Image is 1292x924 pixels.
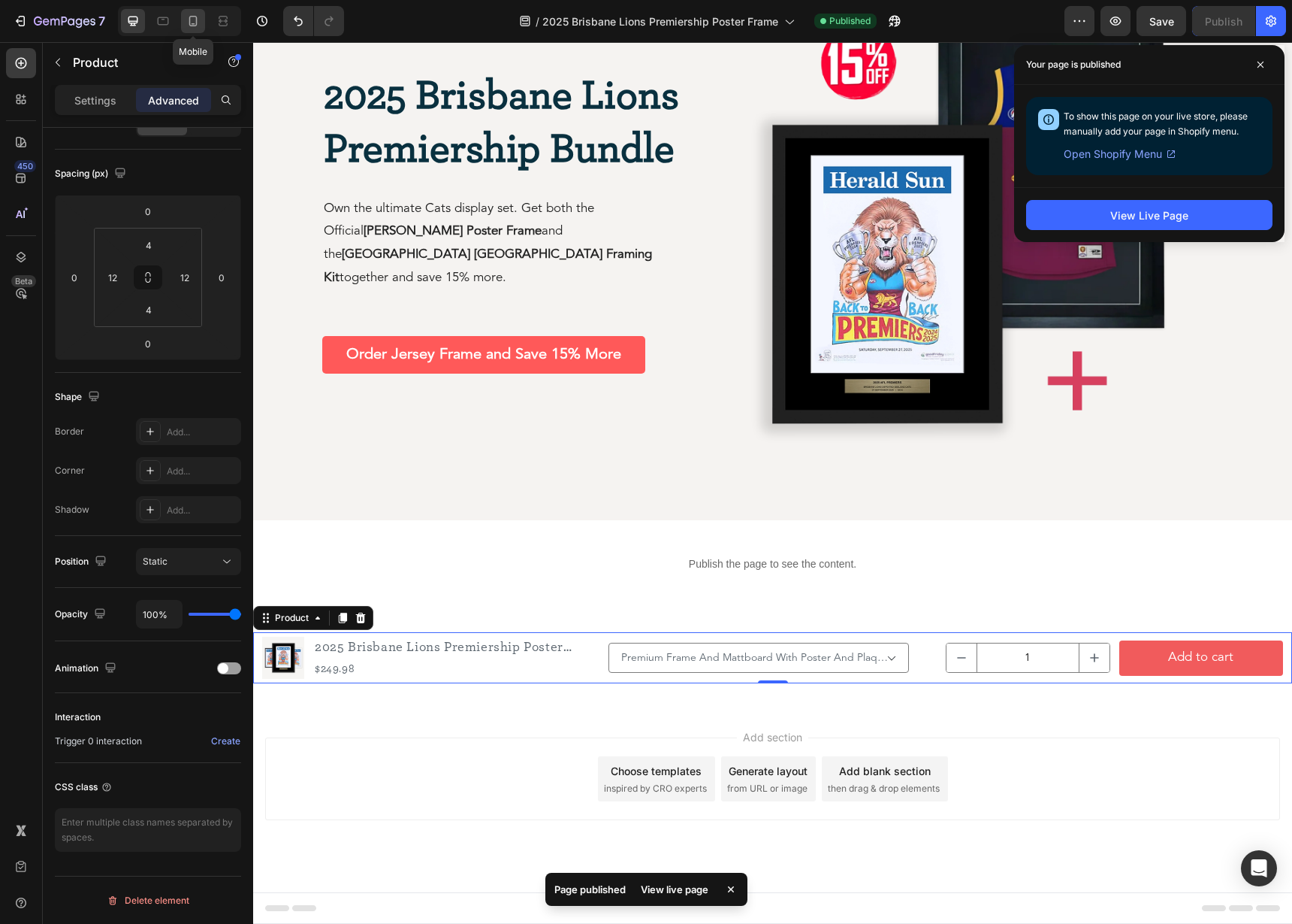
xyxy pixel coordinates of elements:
[55,425,84,438] div: Border
[693,601,723,630] button: decrement
[554,882,626,897] p: Page published
[60,594,346,617] h1: 2025 Brisbane Lions Premiership Poster Frame
[55,552,110,572] div: Position
[73,53,201,71] p: Product
[107,892,189,910] div: Delete element
[253,42,1292,924] iframe: Design area
[358,721,448,737] div: Choose templates
[6,6,112,36] button: 7
[866,598,1031,634] button: Add to cart
[586,721,678,737] div: Add blank section
[55,659,119,679] div: Animation
[1026,57,1121,72] p: Your page is published
[1137,6,1186,36] button: Save
[63,266,86,289] input: 0
[174,266,196,289] input: 12px
[14,160,36,172] div: 450
[55,780,113,794] div: CSS class
[351,740,454,753] span: inspired by CRO experts
[211,735,240,748] div: Create
[829,14,871,28] span: Published
[98,12,105,30] p: 7
[38,514,1001,530] p: Publish the page to see the content.
[1205,14,1242,29] div: Publish
[55,387,103,407] div: Shape
[11,275,36,287] div: Beta
[1149,15,1174,28] span: Save
[55,164,129,184] div: Spacing (px)
[55,710,101,724] div: Interaction
[55,735,142,748] span: Trigger 0 interaction
[210,266,233,289] input: 0
[1192,6,1255,36] button: Publish
[1064,145,1162,163] span: Open Shopify Menu
[915,604,980,628] div: Add to cart
[475,721,554,737] div: Generate layout
[143,556,168,567] span: Static
[134,234,164,256] input: 4px
[632,879,717,900] div: View live page
[210,732,241,750] button: Create
[167,426,237,439] div: Add...
[133,200,163,223] input: 0
[283,6,344,36] div: Undo/Redo
[575,740,687,753] span: then drag & drop elements
[55,604,109,625] div: Opacity
[60,617,346,638] div: $249.98
[133,332,163,355] input: 0
[1110,208,1188,223] div: View Live Page
[484,687,555,703] span: Add section
[1026,200,1272,230] button: View Live Page
[55,889,241,913] button: Delete element
[55,503,89,517] div: Shadow
[74,92,116,108] p: Settings
[1064,111,1248,137] span: To show this page on your live store, please manually add your page in Shopify menu.
[55,464,85,477] div: Corner
[136,548,241,575] button: Static
[474,740,554,753] span: from URL or image
[137,601,182,628] input: Auto
[134,298,164,321] input: 4px
[536,14,539,29] span: /
[19,569,59,583] div: Product
[826,601,856,630] button: increment
[723,601,826,630] input: quantity
[542,14,778,29] span: 2025 Brisbane Lions Premiership Poster Frame
[148,92,199,108] p: Advanced
[101,266,124,289] input: 12px
[167,465,237,478] div: Add...
[167,504,237,517] div: Add...
[1241,850,1277,886] div: Open Intercom Messenger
